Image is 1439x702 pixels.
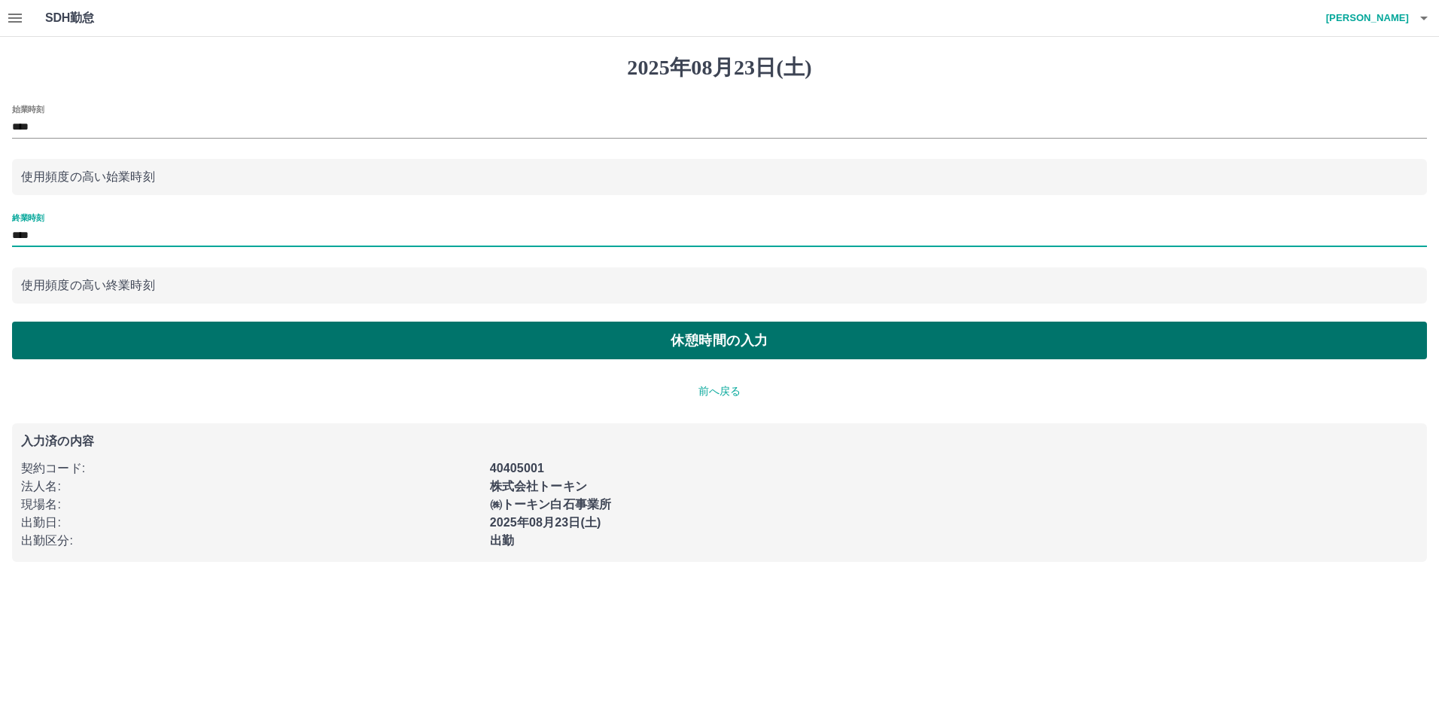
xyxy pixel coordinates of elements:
b: 株式会社トーキン [490,480,587,493]
label: 始業時刻 [12,103,44,114]
b: 2025年08月23日(土) [490,516,601,529]
p: 使用頻度の高い終業時刻 [21,276,1418,295]
p: 前へ戻る [12,383,1427,399]
p: 契約コード : [21,459,481,478]
button: 休憩時間の入力 [12,322,1427,359]
p: 出勤区分 : [21,532,481,550]
h1: 2025年08月23日(土) [12,55,1427,81]
p: 使用頻度の高い始業時刻 [21,168,1418,186]
p: 出勤日 : [21,514,481,532]
p: 現場名 : [21,496,481,514]
p: 法人名 : [21,478,481,496]
b: 40405001 [490,462,544,475]
p: 入力済の内容 [21,435,1418,447]
label: 終業時刻 [12,212,44,223]
b: ㈱トーキン白石事業所 [490,498,612,511]
b: 出勤 [490,534,514,547]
